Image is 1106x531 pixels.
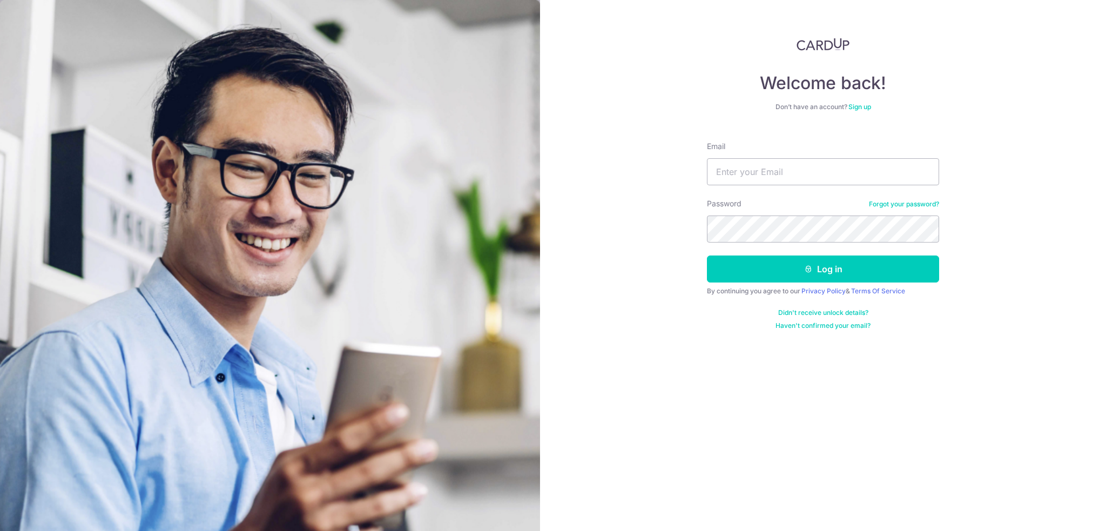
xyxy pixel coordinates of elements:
a: Sign up [848,103,871,111]
a: Privacy Policy [801,287,846,295]
label: Email [707,141,725,152]
label: Password [707,198,741,209]
div: By continuing you agree to our & [707,287,939,295]
div: Don’t have an account? [707,103,939,111]
a: Terms Of Service [851,287,905,295]
input: Enter your Email [707,158,939,185]
h4: Welcome back! [707,72,939,94]
a: Haven't confirmed your email? [775,321,871,330]
img: CardUp Logo [797,38,849,51]
button: Log in [707,256,939,283]
a: Forgot your password? [869,200,939,209]
a: Didn't receive unlock details? [778,308,868,317]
